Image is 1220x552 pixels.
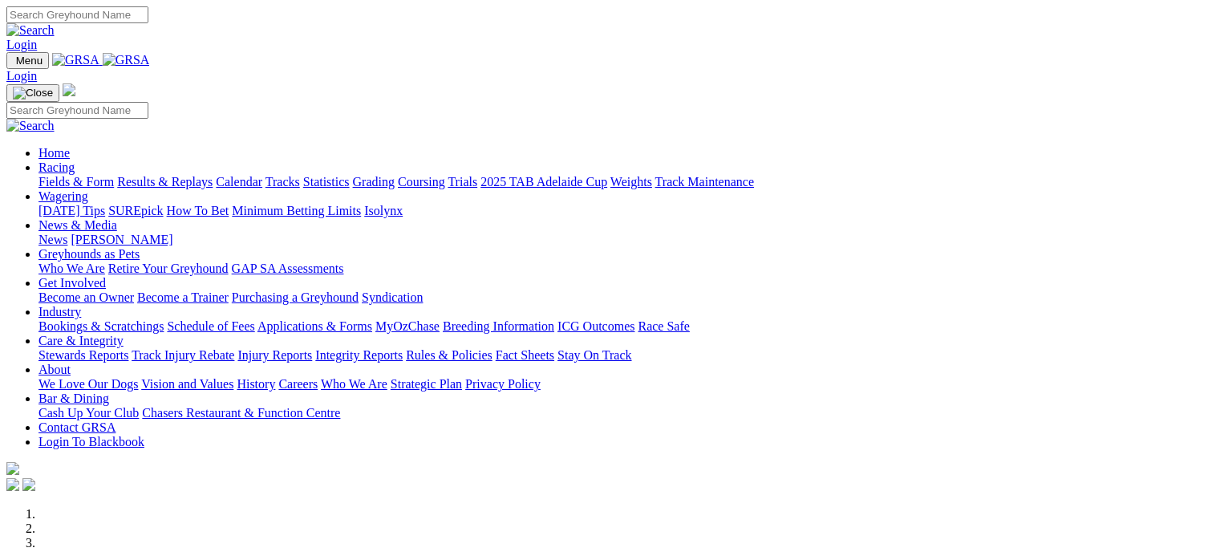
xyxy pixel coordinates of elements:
[108,204,163,217] a: SUREpick
[39,377,138,391] a: We Love Our Dogs
[6,84,59,102] button: Toggle navigation
[22,478,35,491] img: twitter.svg
[364,204,403,217] a: Isolynx
[6,38,37,51] a: Login
[39,290,1214,305] div: Get Involved
[6,69,37,83] a: Login
[39,363,71,376] a: About
[278,377,318,391] a: Careers
[103,53,150,67] img: GRSA
[232,290,359,304] a: Purchasing a Greyhound
[39,218,117,232] a: News & Media
[13,87,53,99] img: Close
[443,319,554,333] a: Breeding Information
[6,102,148,119] input: Search
[216,175,262,189] a: Calendar
[39,146,70,160] a: Home
[6,23,55,38] img: Search
[39,233,67,246] a: News
[39,204,105,217] a: [DATE] Tips
[132,348,234,362] a: Track Injury Rebate
[141,377,233,391] a: Vision and Values
[480,175,607,189] a: 2025 TAB Adelaide Cup
[557,348,631,362] a: Stay On Track
[71,233,172,246] a: [PERSON_NAME]
[362,290,423,304] a: Syndication
[39,204,1214,218] div: Wagering
[303,175,350,189] a: Statistics
[39,160,75,174] a: Racing
[391,377,462,391] a: Strategic Plan
[321,377,387,391] a: Who We Are
[6,119,55,133] img: Search
[6,478,19,491] img: facebook.svg
[167,204,229,217] a: How To Bet
[375,319,440,333] a: MyOzChase
[167,319,254,333] a: Schedule of Fees
[232,262,344,275] a: GAP SA Assessments
[557,319,634,333] a: ICG Outcomes
[398,175,445,189] a: Coursing
[108,262,229,275] a: Retire Your Greyhound
[465,377,541,391] a: Privacy Policy
[39,334,124,347] a: Care & Integrity
[232,204,361,217] a: Minimum Betting Limits
[142,406,340,420] a: Chasers Restaurant & Function Centre
[39,319,1214,334] div: Industry
[610,175,652,189] a: Weights
[39,290,134,304] a: Become an Owner
[39,276,106,290] a: Get Involved
[496,348,554,362] a: Fact Sheets
[257,319,372,333] a: Applications & Forms
[237,377,275,391] a: History
[137,290,229,304] a: Become a Trainer
[448,175,477,189] a: Trials
[353,175,395,189] a: Grading
[117,175,213,189] a: Results & Replays
[39,305,81,319] a: Industry
[638,319,689,333] a: Race Safe
[39,175,1214,189] div: Racing
[39,420,116,434] a: Contact GRSA
[39,262,1214,276] div: Greyhounds as Pets
[39,348,1214,363] div: Care & Integrity
[6,52,49,69] button: Toggle navigation
[39,348,128,362] a: Stewards Reports
[265,175,300,189] a: Tracks
[315,348,403,362] a: Integrity Reports
[52,53,99,67] img: GRSA
[16,55,43,67] span: Menu
[39,406,1214,420] div: Bar & Dining
[39,175,114,189] a: Fields & Form
[39,392,109,405] a: Bar & Dining
[39,247,140,261] a: Greyhounds as Pets
[6,462,19,475] img: logo-grsa-white.png
[39,319,164,333] a: Bookings & Scratchings
[39,435,144,448] a: Login To Blackbook
[63,83,75,96] img: logo-grsa-white.png
[39,406,139,420] a: Cash Up Your Club
[39,189,88,203] a: Wagering
[39,233,1214,247] div: News & Media
[655,175,754,189] a: Track Maintenance
[406,348,492,362] a: Rules & Policies
[39,377,1214,392] div: About
[237,348,312,362] a: Injury Reports
[6,6,148,23] input: Search
[39,262,105,275] a: Who We Are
